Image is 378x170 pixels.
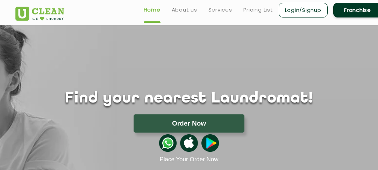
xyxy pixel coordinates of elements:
[279,3,328,17] a: Login/Signup
[10,90,368,107] h1: Find your nearest Laundromat!
[243,6,273,14] a: Pricing List
[172,6,197,14] a: About us
[201,134,219,152] img: playstoreicon.png
[144,6,161,14] a: Home
[134,114,244,133] button: Order Now
[208,6,232,14] a: Services
[180,134,198,152] img: apple-icon.png
[15,7,65,21] img: UClean Laundry and Dry Cleaning
[159,134,177,152] img: whatsappicon.png
[159,156,218,163] a: Place Your Order Now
